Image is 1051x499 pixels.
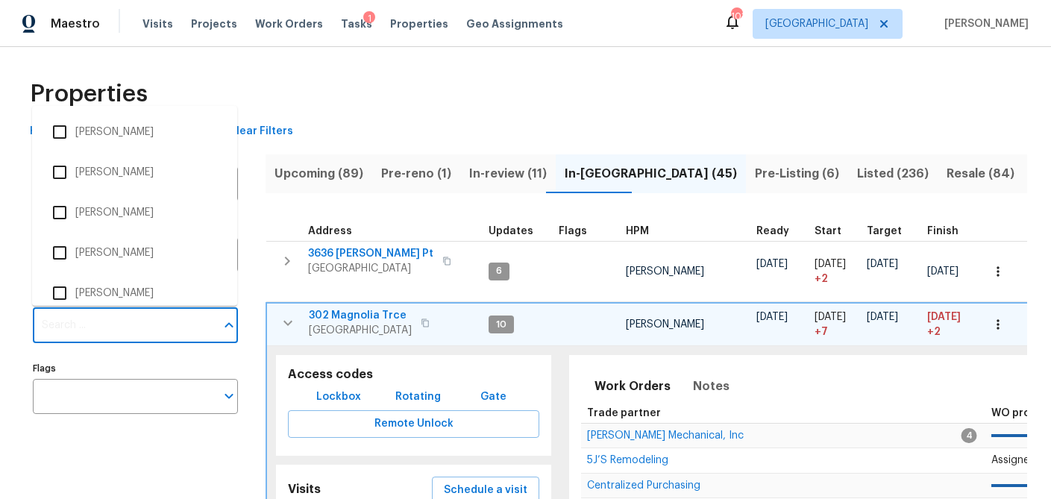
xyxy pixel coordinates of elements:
[559,226,587,236] span: Flags
[587,481,700,490] a: Centralized Purchasing
[765,16,868,31] span: [GEOGRAPHIC_DATA]
[489,226,533,236] span: Updates
[219,315,239,336] button: Close
[587,456,668,465] a: 5J’S Remodeling
[927,266,959,277] span: [DATE]
[809,303,861,346] td: Project started 7 days late
[469,163,547,184] span: In-review (11)
[927,324,941,339] span: +2
[815,272,828,286] span: + 2
[469,383,517,411] button: Gate
[867,259,898,269] span: [DATE]
[316,388,361,407] span: Lockbox
[626,266,704,277] span: [PERSON_NAME]
[381,163,451,184] span: Pre-reno (1)
[475,388,511,407] span: Gate
[587,430,744,441] span: [PERSON_NAME] Mechanical, Inc
[693,376,730,397] span: Notes
[219,386,239,407] button: Open
[33,308,216,343] input: Search ...
[222,118,299,145] button: Clear Filters
[228,122,293,141] span: Clear Filters
[300,415,527,433] span: Remote Unlock
[255,16,323,31] span: Work Orders
[30,87,148,101] span: Properties
[363,11,375,26] div: 1
[30,122,88,141] span: Hide filters
[921,303,978,346] td: Scheduled to finish 2 day(s) late
[51,16,100,31] span: Maestro
[731,9,741,24] div: 103
[24,118,94,145] button: Hide filters
[44,157,225,188] li: [PERSON_NAME]
[756,226,789,236] span: Ready
[815,259,846,269] span: [DATE]
[44,237,225,269] li: [PERSON_NAME]
[867,312,898,322] span: [DATE]
[857,163,929,184] span: Listed (236)
[815,324,828,339] span: + 7
[927,226,972,236] div: Projected renovation finish date
[341,19,372,29] span: Tasks
[44,277,225,309] li: [PERSON_NAME]
[815,312,846,322] span: [DATE]
[33,364,238,373] label: Flags
[191,16,237,31] span: Projects
[867,226,915,236] div: Target renovation project end date
[587,431,744,440] a: [PERSON_NAME] Mechanical, Inc
[395,388,441,407] span: Rotating
[310,383,367,411] button: Lockbox
[142,16,173,31] span: Visits
[308,246,433,261] span: 3636 [PERSON_NAME] Pt
[961,428,977,443] span: 4
[389,383,447,411] button: Rotating
[756,259,788,269] span: [DATE]
[288,410,539,438] button: Remote Unlock
[927,226,959,236] span: Finish
[44,197,225,228] li: [PERSON_NAME]
[867,226,902,236] span: Target
[947,163,1014,184] span: Resale (84)
[587,408,661,418] span: Trade partner
[44,116,225,148] li: [PERSON_NAME]
[809,241,861,302] td: Project started 2 days late
[938,16,1029,31] span: [PERSON_NAME]
[565,163,737,184] span: In-[GEOGRAPHIC_DATA] (45)
[288,482,321,498] h5: Visits
[927,312,961,322] span: [DATE]
[626,319,704,330] span: [PERSON_NAME]
[308,261,433,276] span: [GEOGRAPHIC_DATA]
[756,226,803,236] div: Earliest renovation start date (first business day after COE or Checkout)
[815,226,855,236] div: Actual renovation start date
[490,318,512,331] span: 10
[756,312,788,322] span: [DATE]
[755,163,839,184] span: Pre-Listing (6)
[308,226,352,236] span: Address
[490,265,508,277] span: 6
[815,226,841,236] span: Start
[274,163,363,184] span: Upcoming (89)
[594,376,671,397] span: Work Orders
[309,323,412,338] span: [GEOGRAPHIC_DATA]
[466,16,563,31] span: Geo Assignments
[288,367,539,383] h5: Access codes
[309,308,412,323] span: 302 Magnolia Trce
[587,455,668,465] span: 5J’S Remodeling
[626,226,649,236] span: HPM
[587,480,700,491] span: Centralized Purchasing
[390,16,448,31] span: Properties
